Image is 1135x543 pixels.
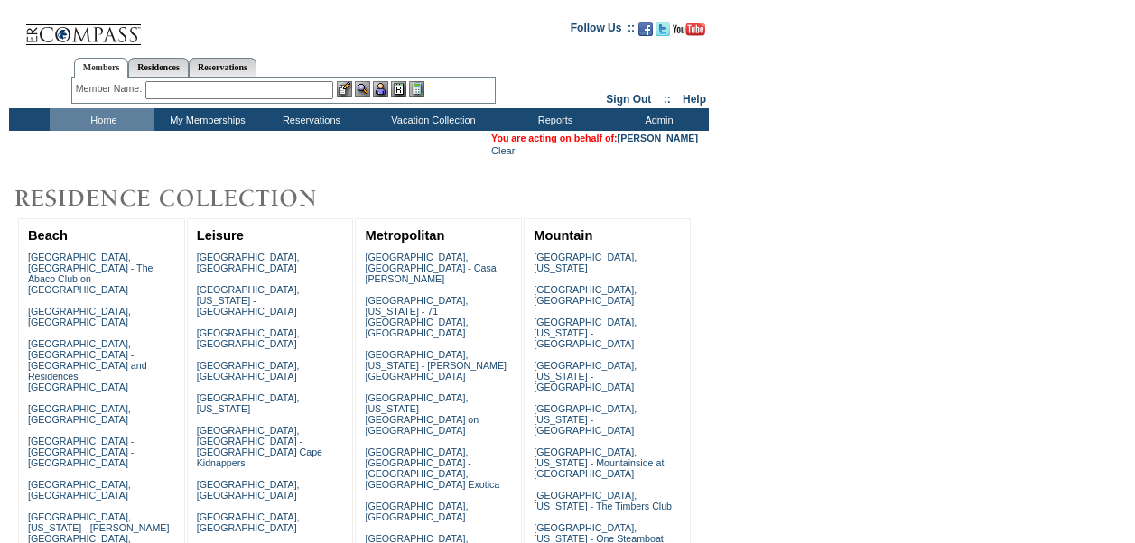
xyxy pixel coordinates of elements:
[337,81,352,97] img: b_edit.gif
[534,403,637,436] a: [GEOGRAPHIC_DATA], [US_STATE] - [GEOGRAPHIC_DATA]
[605,108,709,131] td: Admin
[365,392,479,436] a: [GEOGRAPHIC_DATA], [US_STATE] - [GEOGRAPHIC_DATA] on [GEOGRAPHIC_DATA]
[154,108,257,131] td: My Memberships
[197,327,300,349] a: [GEOGRAPHIC_DATA], [GEOGRAPHIC_DATA]
[197,392,300,414] a: [GEOGRAPHIC_DATA], [US_STATE]
[391,81,406,97] img: Reservations
[28,228,68,243] a: Beach
[365,252,496,284] a: [GEOGRAPHIC_DATA], [GEOGRAPHIC_DATA] - Casa [PERSON_NAME]
[656,27,670,38] a: Follow us on Twitter
[28,436,134,468] a: [GEOGRAPHIC_DATA] - [GEOGRAPHIC_DATA] - [GEOGRAPHIC_DATA]
[365,228,444,243] a: Metropolitan
[28,252,154,295] a: [GEOGRAPHIC_DATA], [GEOGRAPHIC_DATA] - The Abaco Club on [GEOGRAPHIC_DATA]
[534,284,637,306] a: [GEOGRAPHIC_DATA], [GEOGRAPHIC_DATA]
[361,108,501,131] td: Vacation Collection
[197,479,300,501] a: [GEOGRAPHIC_DATA], [GEOGRAPHIC_DATA]
[534,228,592,243] a: Mountain
[491,133,698,143] span: You are acting on behalf of:
[656,22,670,36] img: Follow us on Twitter
[606,93,651,106] a: Sign Out
[618,133,698,143] a: [PERSON_NAME]
[28,338,147,392] a: [GEOGRAPHIC_DATA], [GEOGRAPHIC_DATA] - [GEOGRAPHIC_DATA] and Residences [GEOGRAPHIC_DATA]
[373,81,388,97] img: Impersonate
[534,490,672,511] a: [GEOGRAPHIC_DATA], [US_STATE] - The Timbers Club
[534,252,637,273] a: [GEOGRAPHIC_DATA], [US_STATE]
[197,425,322,468] a: [GEOGRAPHIC_DATA], [GEOGRAPHIC_DATA] - [GEOGRAPHIC_DATA] Cape Kidnappers
[409,81,424,97] img: b_calculator.gif
[28,403,131,425] a: [GEOGRAPHIC_DATA], [GEOGRAPHIC_DATA]
[28,479,131,501] a: [GEOGRAPHIC_DATA], [GEOGRAPHIC_DATA]
[74,58,129,78] a: Members
[197,252,300,273] a: [GEOGRAPHIC_DATA], [GEOGRAPHIC_DATA]
[664,93,671,106] span: ::
[571,20,635,41] td: Follow Us ::
[673,23,705,36] img: Subscribe to our YouTube Channel
[638,27,653,38] a: Become our fan on Facebook
[534,317,637,349] a: [GEOGRAPHIC_DATA], [US_STATE] - [GEOGRAPHIC_DATA]
[28,306,131,327] a: [GEOGRAPHIC_DATA], [GEOGRAPHIC_DATA]
[9,27,23,28] img: i.gif
[76,81,145,97] div: Member Name:
[673,27,705,38] a: Subscribe to our YouTube Channel
[534,360,637,392] a: [GEOGRAPHIC_DATA], [US_STATE] - [GEOGRAPHIC_DATA]
[197,360,300,382] a: [GEOGRAPHIC_DATA], [GEOGRAPHIC_DATA]
[365,295,468,338] a: [GEOGRAPHIC_DATA], [US_STATE] - 71 [GEOGRAPHIC_DATA], [GEOGRAPHIC_DATA]
[638,22,653,36] img: Become our fan on Facebook
[197,284,300,317] a: [GEOGRAPHIC_DATA], [US_STATE] - [GEOGRAPHIC_DATA]
[9,180,361,216] img: Destinations by Exclusive Resorts
[50,108,154,131] td: Home
[197,228,244,243] a: Leisure
[197,511,300,533] a: [GEOGRAPHIC_DATA], [GEOGRAPHIC_DATA]
[501,108,605,131] td: Reports
[534,446,664,479] a: [GEOGRAPHIC_DATA], [US_STATE] - Mountainside at [GEOGRAPHIC_DATA]
[365,446,499,490] a: [GEOGRAPHIC_DATA], [GEOGRAPHIC_DATA] - [GEOGRAPHIC_DATA], [GEOGRAPHIC_DATA] Exotica
[683,93,706,106] a: Help
[365,349,507,382] a: [GEOGRAPHIC_DATA], [US_STATE] - [PERSON_NAME][GEOGRAPHIC_DATA]
[189,58,256,77] a: Reservations
[491,145,515,156] a: Clear
[128,58,189,77] a: Residences
[24,9,142,46] img: Compass Home
[355,81,370,97] img: View
[257,108,361,131] td: Reservations
[365,501,468,522] a: [GEOGRAPHIC_DATA], [GEOGRAPHIC_DATA]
